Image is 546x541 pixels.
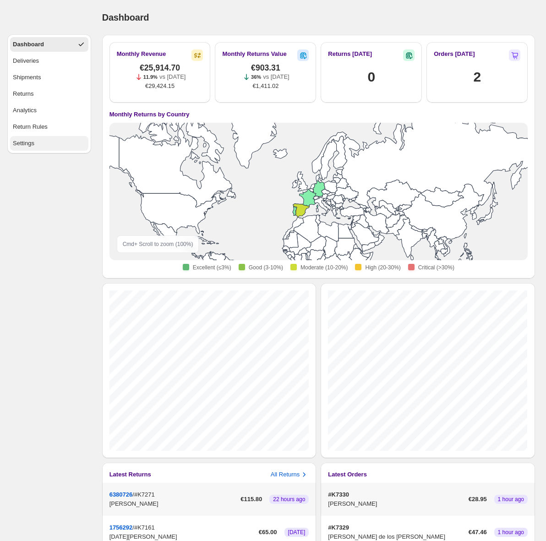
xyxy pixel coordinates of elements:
[10,54,88,68] button: Deliveries
[159,72,186,82] p: vs [DATE]
[251,74,261,80] span: 36%
[193,264,231,271] span: Excellent (≤3%)
[271,470,300,479] h3: All Returns
[13,89,34,98] div: Returns
[273,496,305,503] span: 22 hours ago
[10,120,88,134] button: Return Rules
[10,37,88,52] button: Dashboard
[134,524,155,531] span: #K7161
[109,499,237,508] p: [PERSON_NAME]
[469,495,487,504] span: €28.95
[13,73,41,82] div: Shipments
[365,264,400,271] span: High (20-30%)
[240,495,262,504] span: €115.80
[328,523,465,532] p: #K7329
[263,72,289,82] p: vs [DATE]
[288,529,306,536] span: [DATE]
[13,56,39,66] div: Deliveries
[300,264,348,271] span: Moderate (10-20%)
[13,106,37,115] div: Analytics
[418,264,454,271] span: Critical (>30%)
[434,49,475,59] h2: Orders [DATE]
[13,139,34,148] div: Settings
[368,68,375,86] h1: 0
[328,470,367,479] h3: Latest Orders
[109,491,133,498] button: 6380726
[469,528,487,537] span: €47.46
[10,70,88,85] button: Shipments
[271,470,309,479] button: All Returns
[10,87,88,101] button: Returns
[473,68,480,86] h1: 2
[249,264,283,271] span: Good (3-10%)
[140,63,180,72] span: €25,914.70
[251,63,280,72] span: €903.31
[10,103,88,118] button: Analytics
[117,49,166,59] h2: Monthly Revenue
[259,528,277,537] span: €65.00
[109,110,190,119] h4: Monthly Returns by Country
[328,499,465,508] p: [PERSON_NAME]
[143,74,158,80] span: 11.9%
[134,491,155,498] span: #K7271
[252,82,278,91] span: €1,411.02
[13,40,44,49] div: Dashboard
[145,82,175,91] span: €29,424.15
[117,235,199,253] div: Cmd + Scroll to zoom ( 100 %)
[109,524,133,531] button: 1756292
[109,470,151,479] h3: Latest Returns
[328,490,465,499] p: #K7330
[10,136,88,151] button: Settings
[102,12,149,22] span: Dashboard
[109,490,237,508] div: /
[498,496,524,503] span: 1 hour ago
[13,122,48,131] div: Return Rules
[222,49,286,59] h2: Monthly Returns Value
[498,529,524,536] span: 1 hour ago
[328,49,372,59] h2: Returns [DATE]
